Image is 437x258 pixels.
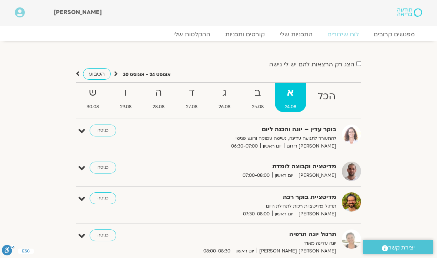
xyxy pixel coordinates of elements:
[90,229,116,241] a: כניסה
[143,85,174,101] strong: ה
[90,162,116,173] a: כניסה
[177,229,336,239] strong: תרגול יוגה תרפיה
[176,85,207,101] strong: ד
[54,8,102,16] span: [PERSON_NAME]
[209,103,240,111] span: 26.08
[257,247,336,255] span: [PERSON_NAME] [PERSON_NAME]
[388,243,415,253] span: יצירת קשר
[89,70,105,77] span: השבוע
[177,192,336,202] strong: מדיטציית בוקר רכה
[110,85,141,101] strong: ו
[275,83,306,112] a: א24.08
[296,210,336,218] span: [PERSON_NAME]
[166,31,218,38] a: ההקלטות שלי
[209,85,240,101] strong: ג
[218,31,272,38] a: קורסים ותכניות
[209,83,240,112] a: ג26.08
[240,210,272,218] span: 07:30-08:00
[77,83,109,112] a: ש30.08
[272,210,296,218] span: יום ראשון
[110,83,141,112] a: ו29.08
[15,31,422,38] nav: Menu
[272,31,320,38] a: התכניות שלי
[90,125,116,136] a: כניסה
[143,83,174,112] a: ה28.08
[308,83,346,112] a: הכל
[320,31,366,38] a: לוח שידורים
[177,162,336,172] strong: מדיטציה וקבוצה לומדת
[177,202,336,210] p: תרגול מדיטציות רכות לתחילת היום
[363,240,433,254] a: יצירת קשר
[77,103,109,111] span: 30.08
[77,85,109,101] strong: ש
[275,85,306,101] strong: א
[177,135,336,142] p: להתעורר לתנועה עדינה, נשימה עמוקה ורוגע פנימי
[123,71,171,79] p: אוגוסט 24 - אוגוסט 30
[272,172,296,179] span: יום ראשון
[366,31,422,38] a: מפגשים קרובים
[308,88,346,105] strong: הכל
[296,172,336,179] span: [PERSON_NAME]
[275,103,306,111] span: 24.08
[176,83,207,112] a: ד27.08
[110,103,141,111] span: 29.08
[242,83,273,112] a: ב25.08
[90,192,116,204] a: כניסה
[201,247,233,255] span: 08:00-08:30
[228,142,260,150] span: 06:30-07:00
[176,103,207,111] span: 27.08
[260,142,284,150] span: יום ראשון
[242,103,273,111] span: 25.08
[269,61,354,68] label: הצג רק הרצאות להם יש לי גישה
[233,247,257,255] span: יום ראשון
[83,68,111,80] a: השבוע
[177,239,336,247] p: יוגה עדינה מאוד
[242,85,273,101] strong: ב
[177,125,336,135] strong: בוקר עדין – יוגה והכנה ליום
[240,172,272,179] span: 07:00-08:00
[143,103,174,111] span: 28.08
[284,142,336,150] span: [PERSON_NAME] רוחם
